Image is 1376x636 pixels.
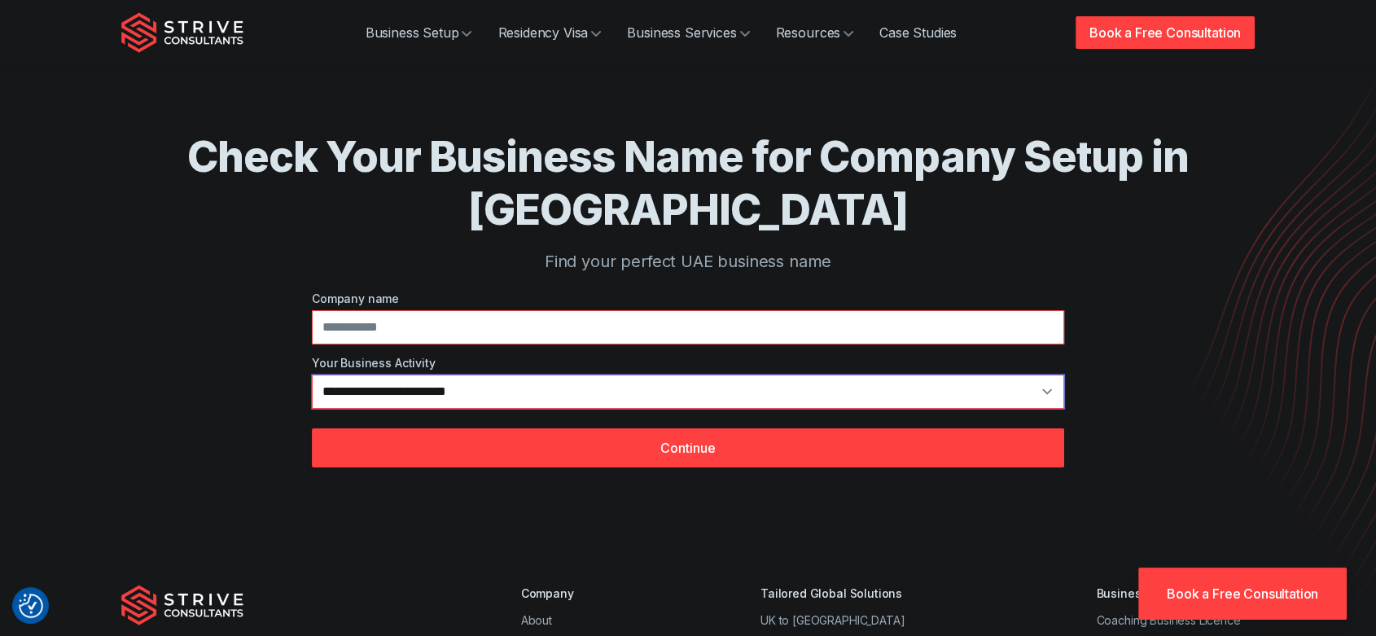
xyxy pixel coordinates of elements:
h1: Check Your Business Name for Company Setup in [GEOGRAPHIC_DATA] [186,130,1190,236]
a: Coaching Business Licence [1096,613,1240,627]
img: Revisit consent button [19,594,43,618]
a: Business Setup [353,16,485,49]
button: Continue [312,428,1064,467]
button: Consent Preferences [19,594,43,618]
img: Strive Consultants [121,12,243,53]
a: Residency Visa [484,16,614,49]
a: Case Studies [866,16,970,49]
div: Business Activities [1096,585,1255,602]
a: Book a Free Consultation [1138,568,1347,620]
a: Resources [763,16,867,49]
label: Company name [312,290,1064,307]
label: Your Business Activity [312,354,1064,371]
a: Business Services [614,16,762,49]
img: Strive Consultants [121,585,243,625]
div: Company [521,585,667,602]
a: About [521,613,552,627]
a: UK to [GEOGRAPHIC_DATA] [760,613,905,627]
p: Find your perfect UAE business name [186,249,1190,274]
a: Book a Free Consultation [1076,16,1255,49]
div: Tailored Global Solutions [760,585,1002,602]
